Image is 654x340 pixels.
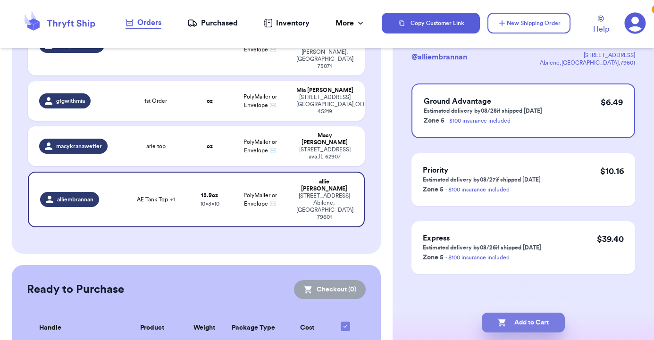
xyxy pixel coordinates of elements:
[126,17,161,29] a: Orders
[445,255,510,260] a: - $100 insurance included
[423,254,444,261] span: Zone 5
[200,201,219,207] span: 10 x 3 x 10
[294,280,366,299] button: Checkout (0)
[423,176,541,183] p: Estimated delivery by 08/27 if shipped [DATE]
[335,17,365,29] div: More
[601,96,623,109] p: $ 6.49
[423,244,541,251] p: Estimated delivery by 08/26 if shipped [DATE]
[423,186,444,193] span: Zone 5
[423,166,448,174] span: Priority
[146,142,166,150] span: arie top
[144,97,167,105] span: 1st Order
[296,132,353,146] div: Macy [PERSON_NAME]
[56,97,85,105] span: gtgwithmia
[296,34,353,70] div: [STREET_ADDRESS][PERSON_NAME] [PERSON_NAME] , [GEOGRAPHIC_DATA] 75071
[597,232,624,246] p: $ 39.40
[296,94,353,115] div: [STREET_ADDRESS] [GEOGRAPHIC_DATA] , OH 45219
[283,316,332,340] th: Cost
[296,192,352,221] div: [STREET_ADDRESS] Abilene , [GEOGRAPHIC_DATA] 79601
[482,313,565,332] button: Add to Cart
[137,196,175,203] span: AE Tank Top
[624,12,646,34] a: 3
[446,118,511,124] a: - $100 insurance included
[487,13,570,33] button: New Shipping Order
[243,38,277,52] span: PolyMailer or Envelope ✉️
[243,192,277,207] span: PolyMailer or Envelope ✉️
[207,143,213,149] strong: oz
[540,59,635,66] div: Abilene , [GEOGRAPHIC_DATA] , 79601
[424,107,542,115] p: Estimated delivery by 08/28 if shipped [DATE]
[224,316,283,340] th: Package Type
[445,187,510,192] a: - $100 insurance included
[57,196,93,203] span: alliembrannan
[382,13,480,33] button: Copy Customer Link
[411,53,467,61] span: @ alliembrannan
[126,17,161,28] div: Orders
[27,282,124,297] h2: Ready to Purchase
[540,51,635,59] div: [STREET_ADDRESS]
[243,94,277,108] span: PolyMailer or Envelope ✉️
[243,139,277,153] span: PolyMailer or Envelope ✉️
[119,316,185,340] th: Product
[424,117,444,124] span: Zone 5
[600,165,624,178] p: $ 10.16
[170,197,175,202] span: + 1
[593,16,609,35] a: Help
[296,178,352,192] div: allie [PERSON_NAME]
[296,87,353,94] div: Mia [PERSON_NAME]
[201,192,218,198] strong: 15.9 oz
[185,316,224,340] th: Weight
[39,323,61,333] span: Handle
[187,17,238,29] a: Purchased
[424,98,491,105] span: Ground Advantage
[593,24,609,35] span: Help
[423,234,450,242] span: Express
[264,17,310,29] a: Inventory
[296,146,353,160] div: [STREET_ADDRESS] ava , IL 62907
[207,98,213,104] strong: oz
[56,142,102,150] span: macykranawetter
